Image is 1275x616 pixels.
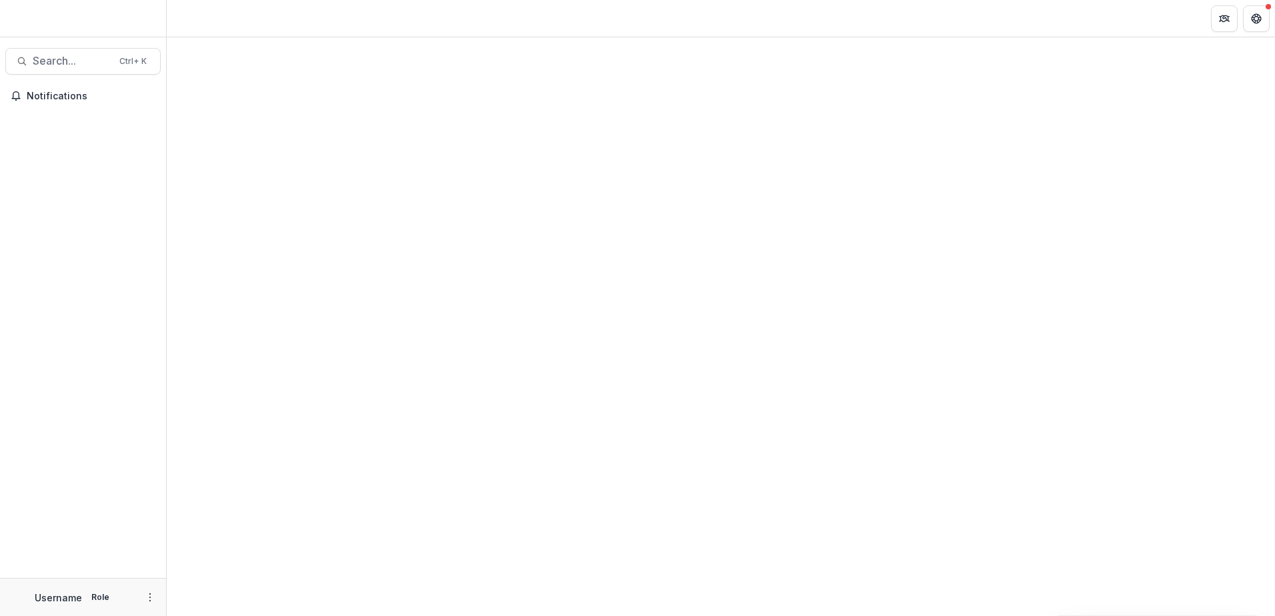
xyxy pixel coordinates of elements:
nav: breadcrumb [172,9,229,28]
p: Role [87,591,113,603]
button: More [142,589,158,605]
button: Search... [5,48,161,75]
button: Get Help [1243,5,1270,32]
button: Notifications [5,85,161,107]
button: Partners [1211,5,1238,32]
p: Username [35,591,82,605]
span: Notifications [27,91,155,102]
div: Ctrl + K [117,54,149,69]
span: Search... [33,55,111,67]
